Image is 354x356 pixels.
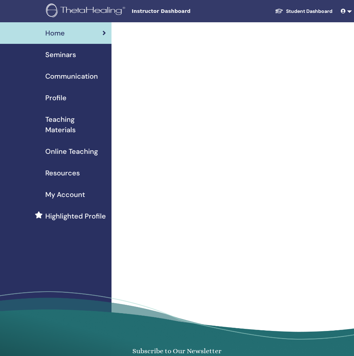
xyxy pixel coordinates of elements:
[45,28,65,38] span: Home
[45,168,80,178] span: Resources
[45,93,67,103] span: Profile
[45,146,98,157] span: Online Teaching
[45,49,76,60] span: Seminars
[132,8,236,15] span: Instructor Dashboard
[45,71,98,81] span: Communication
[46,3,128,19] img: logo.png
[45,189,85,200] span: My Account
[45,211,106,221] span: Highlighted Profile
[269,5,338,18] a: Student Dashboard
[97,347,257,355] h4: Subscribe to Our Newsletter
[45,114,106,135] span: Teaching Materials
[275,8,283,14] img: graduation-cap-white.svg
